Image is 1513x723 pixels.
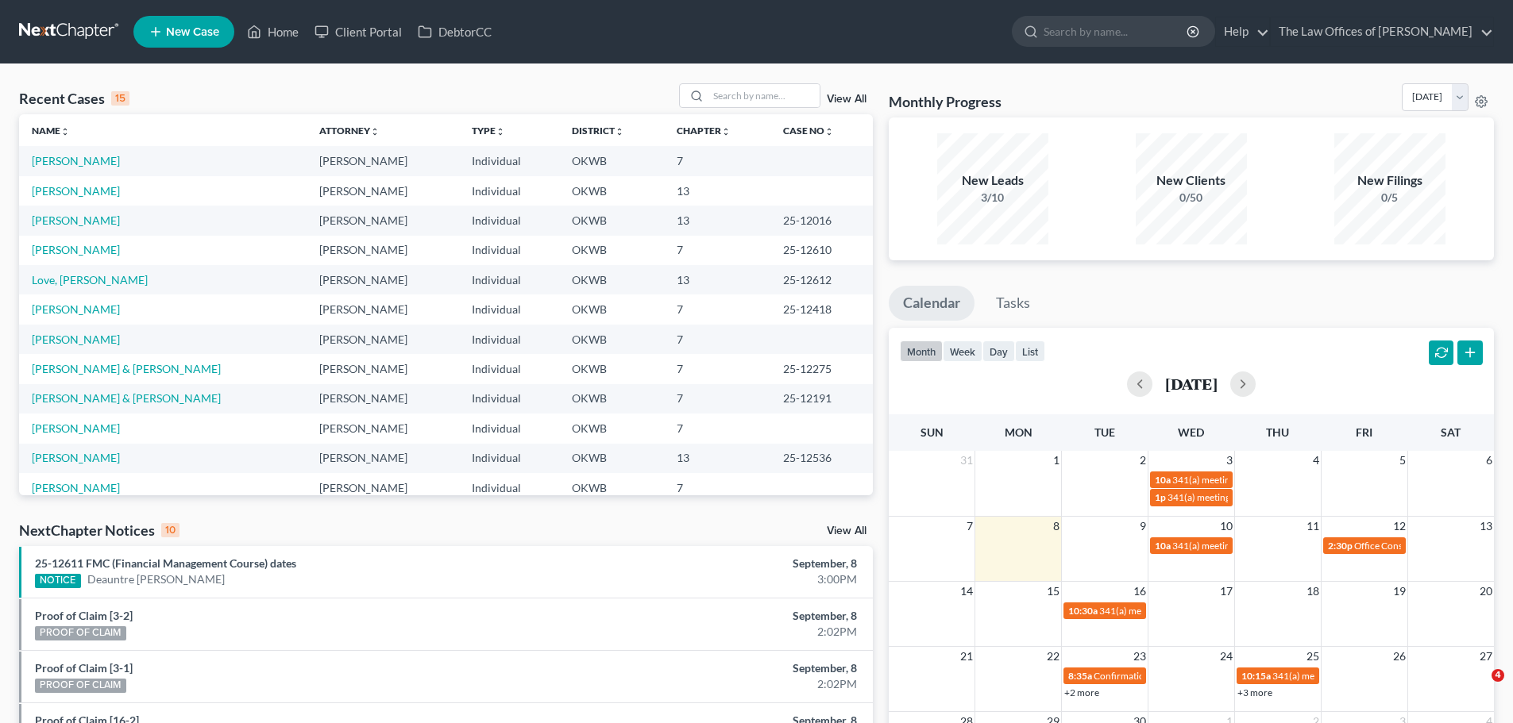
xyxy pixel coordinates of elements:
[1334,190,1445,206] div: 0/5
[307,146,459,175] td: [PERSON_NAME]
[1155,474,1171,486] span: 10a
[1155,491,1166,503] span: 1p
[572,125,624,137] a: Districtunfold_more
[770,206,873,235] td: 25-12016
[32,154,120,167] a: [PERSON_NAME]
[824,127,834,137] i: unfold_more
[559,354,664,383] td: OKWB
[1484,451,1494,470] span: 6
[307,413,459,443] td: [PERSON_NAME]
[87,571,225,587] a: Deauntre [PERSON_NAME]
[664,206,770,235] td: 13
[770,294,873,324] td: 25-12418
[827,94,867,105] a: View All
[664,236,770,265] td: 7
[982,340,1015,362] button: day
[1132,582,1148,601] span: 16
[1178,425,1204,439] span: Wed
[1218,517,1234,536] span: 10
[593,608,857,624] div: September, 8
[459,146,559,175] td: Individual
[1328,540,1353,552] span: 2:30p
[459,413,559,443] td: Individual
[1052,517,1061,536] span: 8
[664,413,770,443] td: 7
[19,89,129,108] div: Recent Cases
[32,184,120,198] a: [PERSON_NAME]
[889,92,1002,111] h3: Monthly Progress
[559,294,664,324] td: OKWB
[1216,17,1269,46] a: Help
[1305,517,1321,536] span: 11
[1272,670,1426,682] span: 341(a) meeting for [PERSON_NAME]
[1441,425,1461,439] span: Sat
[559,413,664,443] td: OKWB
[32,362,221,375] a: [PERSON_NAME] & [PERSON_NAME]
[35,574,81,588] div: NOTICE
[1391,517,1407,536] span: 12
[900,340,943,362] button: month
[559,325,664,354] td: OKWB
[1237,686,1272,698] a: +3 more
[1225,451,1234,470] span: 3
[35,609,133,622] a: Proof of Claim [3-2]
[307,444,459,473] td: [PERSON_NAME]
[721,127,731,137] i: unfold_more
[32,421,120,435] a: [PERSON_NAME]
[965,517,975,536] span: 7
[1305,647,1321,666] span: 25
[1492,669,1504,682] span: 4
[1398,451,1407,470] span: 5
[1172,474,1326,486] span: 341(a) meeting for [PERSON_NAME]
[664,354,770,383] td: 7
[1305,582,1321,601] span: 18
[677,125,731,137] a: Chapterunfold_more
[32,451,120,464] a: [PERSON_NAME]
[664,444,770,473] td: 13
[307,294,459,324] td: [PERSON_NAME]
[1172,540,1410,552] span: 341(a) meeting for [PERSON_NAME] & [PERSON_NAME]
[770,354,873,383] td: 25-12275
[921,425,944,439] span: Sun
[319,125,380,137] a: Attorneyunfold_more
[1044,17,1189,46] input: Search by name...
[664,473,770,502] td: 7
[111,91,129,106] div: 15
[1045,647,1061,666] span: 22
[496,127,505,137] i: unfold_more
[1478,647,1494,666] span: 27
[370,127,380,137] i: unfold_more
[559,384,664,413] td: OKWB
[35,626,126,640] div: PROOF OF CLAIM
[35,679,126,693] div: PROOF OF CLAIM
[1132,647,1148,666] span: 23
[559,473,664,502] td: OKWB
[1459,669,1497,707] iframe: Intercom live chat
[664,294,770,324] td: 7
[1356,425,1372,439] span: Fri
[307,206,459,235] td: [PERSON_NAME]
[827,525,867,536] a: View All
[1334,171,1445,190] div: New Filings
[1155,540,1171,552] span: 10a
[32,243,120,256] a: [PERSON_NAME]
[770,444,873,473] td: 25-12536
[664,265,770,294] td: 13
[1094,670,1274,682] span: Confirmation hearing for [PERSON_NAME]
[35,556,296,570] a: 25-12611 FMC (Financial Management Course) dates
[459,473,559,502] td: Individual
[1266,425,1289,439] span: Thu
[982,286,1044,321] a: Tasks
[593,556,857,571] div: September, 8
[1045,582,1061,601] span: 15
[959,582,975,601] span: 14
[943,340,982,362] button: week
[937,171,1048,190] div: New Leads
[307,236,459,265] td: [PERSON_NAME]
[1271,17,1493,46] a: The Law Offices of [PERSON_NAME]
[1052,451,1061,470] span: 1
[459,176,559,206] td: Individual
[1138,451,1148,470] span: 2
[664,176,770,206] td: 13
[459,384,559,413] td: Individual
